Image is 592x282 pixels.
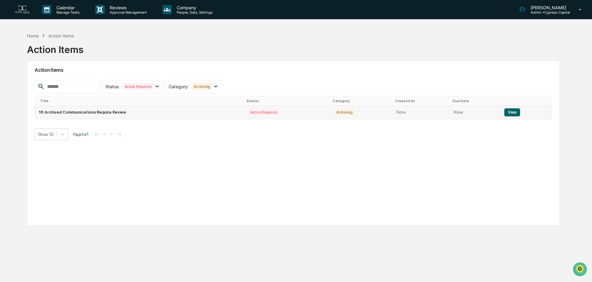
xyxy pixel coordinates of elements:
[35,106,244,119] td: 18 Archived Communications Require Review
[6,47,17,59] img: 1746055101610-c473b297-6a78-478c-a979-82029cc54cd1
[12,90,39,96] span: Data Lookup
[526,5,570,10] p: [PERSON_NAME]
[116,132,123,137] button: >|
[102,132,108,137] button: <
[21,47,102,54] div: Start new chat
[393,106,450,119] td: None
[105,84,120,89] span: Status :
[572,262,589,278] iframe: Open customer support
[15,6,30,14] img: logo
[12,78,40,84] span: Preclearance
[51,5,83,10] p: Calendar
[395,99,448,103] div: Created At
[27,33,39,38] div: Home
[333,99,390,103] div: Category
[4,76,42,87] a: 🖐️Preclearance
[248,109,279,116] div: Action Required
[122,83,154,90] div: Action Required
[35,67,552,73] h2: Action Items
[169,84,189,89] span: Category :
[450,106,501,119] td: None
[4,87,42,98] a: 🔎Data Lookup
[172,10,216,15] p: People, Data, Settings
[42,76,79,87] a: 🗄️Attestations
[108,132,115,137] button: >
[453,99,498,103] div: Due Date
[27,39,83,55] div: Action Items
[105,10,150,15] p: Approval Management
[105,49,113,57] button: Start new chat
[73,132,89,137] span: Page 1 of 1
[93,132,100,137] button: |<
[6,90,11,95] div: 🔎
[105,5,150,10] p: Reviews
[6,79,11,84] div: 🖐️
[246,99,328,103] div: Status
[526,10,570,15] p: Admin • Cypress Capital
[48,33,74,38] div: Action Items
[51,10,83,15] p: Manage Tasks
[334,109,355,116] div: Archiving
[172,5,216,10] p: Company
[191,83,212,90] div: Archiving
[504,110,520,115] a: View
[6,13,113,23] p: How can we help?
[21,54,78,59] div: We're available if you need us!
[44,105,75,110] a: Powered byPylon
[62,105,75,110] span: Pylon
[40,99,241,103] div: Title
[51,78,77,84] span: Attestations
[504,108,520,116] button: View
[45,79,50,84] div: 🗄️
